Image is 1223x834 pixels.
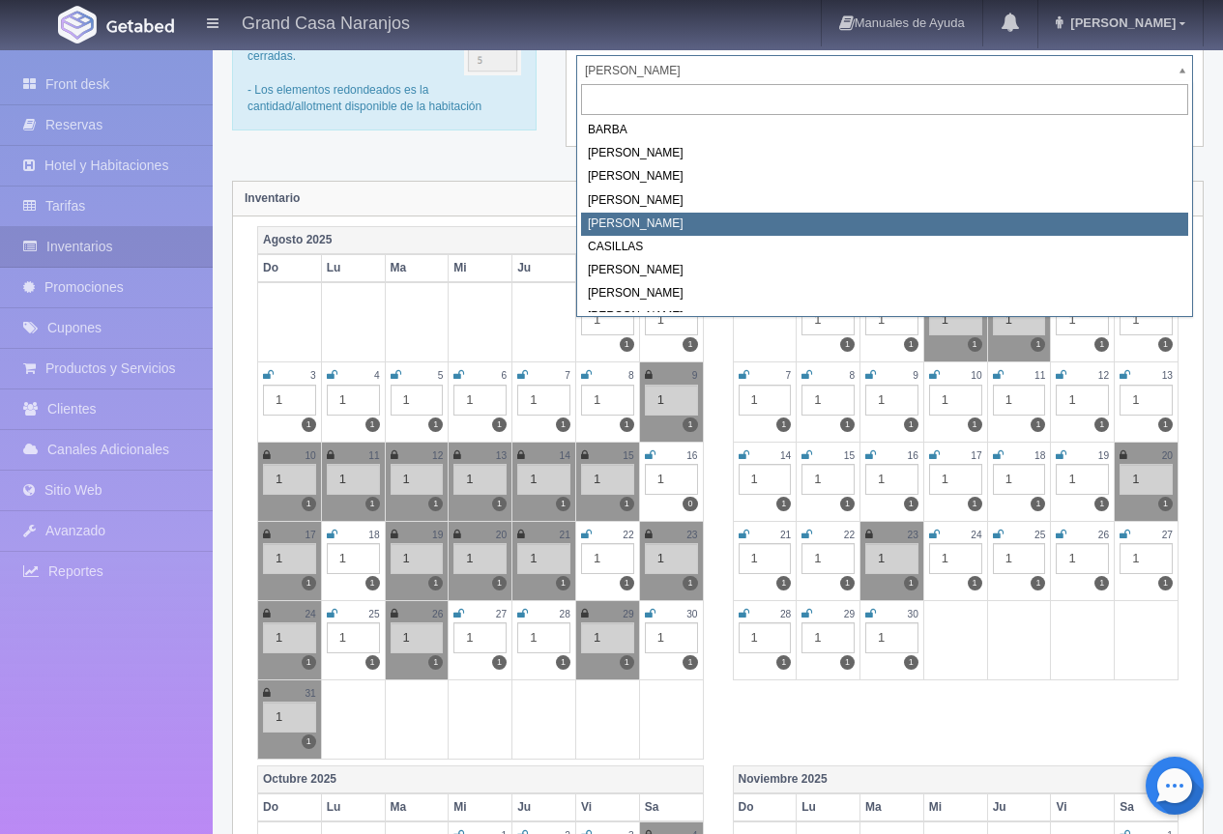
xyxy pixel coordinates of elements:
div: [PERSON_NAME] [581,213,1188,236]
div: [PERSON_NAME] [581,259,1188,282]
div: [PERSON_NAME] [581,305,1188,329]
div: [PERSON_NAME] [581,282,1188,305]
div: CASILLAS [581,236,1188,259]
div: [PERSON_NAME] [581,165,1188,188]
div: [PERSON_NAME] [581,189,1188,213]
div: BARBA [581,119,1188,142]
div: [PERSON_NAME] [581,142,1188,165]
